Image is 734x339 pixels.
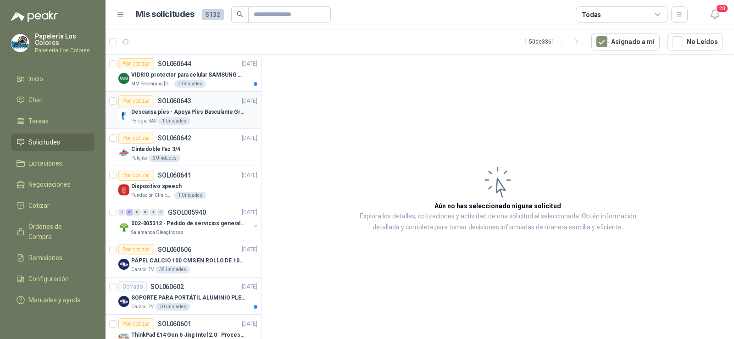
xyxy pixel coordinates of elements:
div: 1 Unidades [158,117,190,125]
a: Tareas [11,112,95,130]
p: 002-005312 - Pedido de servicios generales CASA RO [131,219,245,228]
a: Solicitudes [11,133,95,151]
p: PAPEL CALCIO 100 CMS EN ROLLO DE 100 GR [131,256,245,265]
div: 38 Unidades [156,266,190,273]
div: Por cotizar [118,318,154,329]
p: Cinta doble Faz 3/4 [131,145,180,154]
p: [DATE] [242,60,257,68]
div: 2 Unidades [174,80,206,88]
span: Tareas [28,116,49,126]
div: Por cotizar [118,58,154,69]
div: 6 [126,209,133,216]
a: Licitaciones [11,155,95,172]
img: Company Logo [118,296,129,307]
h3: Aún no has seleccionado niguna solicitud [434,201,561,211]
a: Por cotizarSOL060644[DATE] Company LogoVIDRIO protector para celular SAMSUNG GALAXI A16 5GMM Pack... [106,55,261,92]
a: Por cotizarSOL060606[DATE] Company LogoPAPEL CALCIO 100 CMS EN ROLLO DE 100 GRCaracol TV38 Unidades [106,240,261,278]
a: Por cotizarSOL060642[DATE] Company LogoCinta doble Faz 3/4Patojito6 Unidades [106,129,261,166]
p: SOL060644 [158,61,191,67]
p: Explora los detalles, cotizaciones y actividad de una solicitud al seleccionarla. Obtén informaci... [353,211,642,233]
div: 1 - 50 de 3361 [524,34,584,49]
p: VIDRIO protector para celular SAMSUNG GALAXI A16 5G [131,71,245,79]
img: Company Logo [118,184,129,195]
div: 0 [150,209,156,216]
span: Remisiones [28,253,62,263]
p: Papelería Los Colores [35,33,95,46]
p: Caracol TV [131,303,154,311]
div: Por cotizar [118,244,154,255]
a: Manuales y ayuda [11,291,95,309]
img: Company Logo [118,73,129,84]
p: GSOL005940 [168,209,206,216]
h1: Mis solicitudes [136,8,195,21]
p: SOL060643 [158,98,191,104]
div: 0 [134,209,141,216]
button: Asignado a mi [591,33,660,50]
a: CerradoSOL060602[DATE] Company LogoSOPORTE PARA PORTÁTIL ALUMINIO PLEGABLE VTACaracol TV70 Unidades [106,278,261,315]
div: 0 [118,209,125,216]
p: [DATE] [242,134,257,143]
a: Inicio [11,70,95,88]
div: Cerrado [118,281,147,292]
div: 6 Unidades [149,155,180,162]
a: Órdenes de Compra [11,218,95,245]
div: Todas [582,10,601,20]
img: Company Logo [118,147,129,158]
span: search [237,11,243,17]
a: Chat [11,91,95,109]
button: No Leídos [667,33,723,50]
p: [DATE] [242,320,257,328]
span: Chat [28,95,42,105]
p: Patojito [131,155,147,162]
span: Manuales y ayuda [28,295,81,305]
a: Configuración [11,270,95,288]
p: SOL060602 [150,283,184,290]
p: [DATE] [242,283,257,291]
span: Solicitudes [28,137,60,147]
p: [DATE] [242,245,257,254]
span: 5132 [202,9,224,20]
img: Company Logo [11,34,29,52]
p: [DATE] [242,171,257,180]
div: 1 Unidades [174,192,206,199]
span: Configuración [28,274,69,284]
div: Por cotizar [118,95,154,106]
a: 0 6 0 0 0 0 GSOL005940[DATE] Company Logo002-005312 - Pedido de servicios generales CASA ROSalama... [118,207,259,236]
p: MM Packaging [GEOGRAPHIC_DATA] [131,80,172,88]
p: SOL060601 [158,321,191,327]
button: 20 [706,6,723,23]
a: Por cotizarSOL060641[DATE] Company LogoDispositivo speechFundación Clínica Shaio1 Unidades [106,166,261,203]
p: Descansa pies - Apoya Pies Basculante Graduable Ergonómico [131,108,245,117]
p: SOL060641 [158,172,191,178]
p: Dispositivo speech [131,182,182,191]
div: 0 [157,209,164,216]
img: Company Logo [118,110,129,121]
p: Fundación Clínica Shaio [131,192,172,199]
a: Remisiones [11,249,95,267]
span: Negociaciones [28,179,71,189]
p: Perugia SAS [131,117,156,125]
a: Negociaciones [11,176,95,193]
span: Inicio [28,74,43,84]
span: Licitaciones [28,158,62,168]
p: [DATE] [242,97,257,106]
a: Por cotizarSOL060643[DATE] Company LogoDescansa pies - Apoya Pies Basculante Graduable Ergonómico... [106,92,261,129]
p: SOL060642 [158,135,191,141]
div: 0 [142,209,149,216]
p: [DATE] [242,208,257,217]
span: Órdenes de Compra [28,222,86,242]
p: SOPORTE PARA PORTÁTIL ALUMINIO PLEGABLE VTA [131,294,245,302]
p: Papeleria Los Colores [35,48,95,53]
span: 20 [716,4,728,13]
img: Company Logo [118,222,129,233]
span: Cotizar [28,200,50,211]
div: Por cotizar [118,170,154,181]
div: Por cotizar [118,133,154,144]
p: Salamanca Oleaginosas SAS [131,229,189,236]
p: Caracol TV [131,266,154,273]
img: Logo peakr [11,11,58,22]
div: 70 Unidades [156,303,190,311]
p: SOL060606 [158,246,191,253]
img: Company Logo [118,259,129,270]
a: Cotizar [11,197,95,214]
